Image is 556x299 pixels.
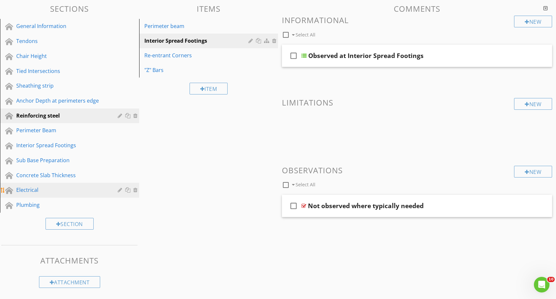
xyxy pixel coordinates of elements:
[282,166,552,175] h3: Observations
[16,126,108,134] div: Perimeter Beam
[16,201,108,209] div: Plumbing
[514,166,552,178] div: New
[16,82,108,90] div: Sheathing strip
[16,171,108,179] div: Concrete Slab Thickness
[39,276,100,288] div: Attachment
[16,67,108,75] div: Tied Intersections
[534,277,549,292] iframe: Intercom live chat
[288,48,299,64] i: check_box_outline_blank
[16,52,108,60] div: Chair Height
[282,4,552,13] h3: Comments
[296,181,315,188] span: Select All
[16,141,108,149] div: Interior Spread Footings
[16,156,108,164] div: Sub Base Preparation
[144,37,251,45] div: Interior Spread Footings
[139,4,278,13] h3: Items
[144,22,251,30] div: Perimeter beam
[16,112,108,120] div: Reinforcing steel
[514,98,552,110] div: New
[308,52,424,60] div: Observed at Interior Spread Footings
[190,83,228,94] div: Item
[46,218,94,230] div: Section
[308,202,424,210] div: Not observed where typically needed
[547,277,555,282] span: 10
[16,97,108,105] div: Anchor Depth at perimeters edge
[144,51,251,59] div: Re-entrant Corners
[282,16,552,24] h3: Informational
[144,66,251,74] div: "Z" Bars
[282,98,552,107] h3: Limitations
[514,16,552,27] div: New
[288,198,299,214] i: check_box_outline_blank
[16,186,108,194] div: Electrical
[16,37,108,45] div: Tendons
[296,32,315,38] span: Select All
[16,22,108,30] div: General Information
